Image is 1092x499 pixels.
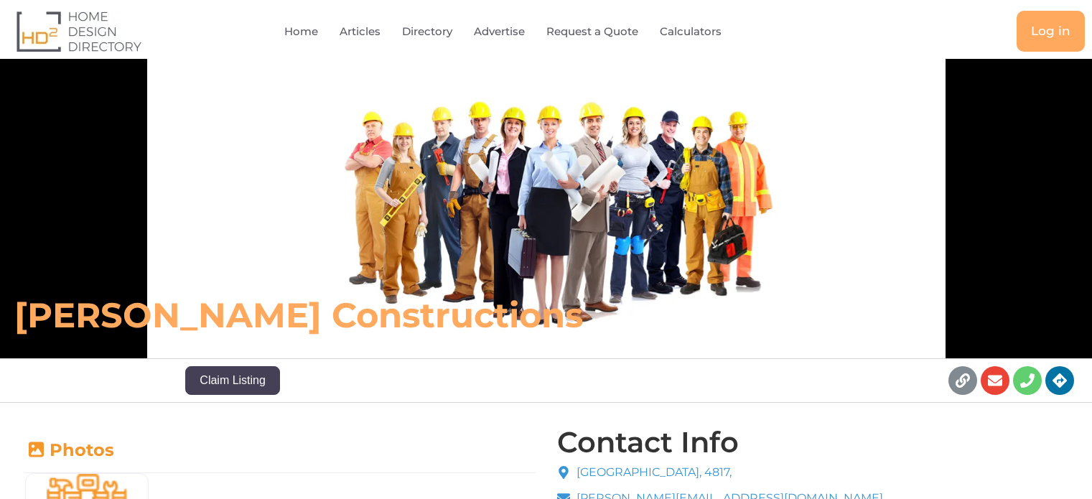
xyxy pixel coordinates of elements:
span: [GEOGRAPHIC_DATA], 4817, [573,464,732,481]
a: Log in [1017,11,1085,52]
a: Calculators [660,15,722,48]
a: Photos [25,439,114,460]
h6: [PERSON_NAME] Constructions [14,294,757,337]
a: Directory [402,15,452,48]
a: Request a Quote [546,15,638,48]
h4: Contact Info [557,428,739,457]
a: Articles [340,15,381,48]
span: Log in [1031,25,1070,37]
button: Claim Listing [185,366,280,395]
a: Advertise [474,15,525,48]
nav: Menu [223,15,815,48]
a: Home [284,15,318,48]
